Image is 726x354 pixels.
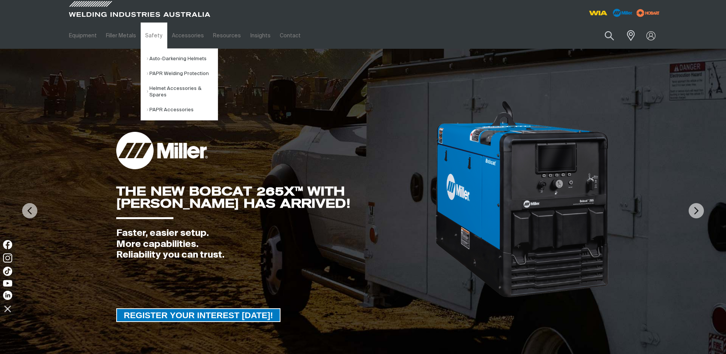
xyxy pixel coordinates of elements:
a: PAPR Accessories [147,103,218,117]
a: Helmet Accessories & Spares [147,81,218,103]
a: PAPR Welding Protection [147,66,218,81]
a: Contact [275,22,305,49]
img: hide socials [1,302,14,315]
a: Filler Metals [101,22,141,49]
img: YouTube [3,280,12,287]
a: Equipment [64,22,101,49]
span: REGISTER YOUR INTEREST [DATE]! [117,308,280,322]
div: Faster, easier setup. More capabilities. Reliability you can trust. [116,228,434,261]
nav: Main [64,22,513,49]
img: TikTok [3,267,12,276]
ul: Safety Submenu [141,48,218,120]
button: Search products [596,27,622,45]
img: miller [634,7,662,19]
div: THE NEW BOBCAT 265X™ WITH [PERSON_NAME] HAS ARRIVED! [116,185,434,210]
a: Accessories [167,22,208,49]
a: Resources [208,22,245,49]
a: REGISTER YOUR INTEREST TODAY! [116,308,281,322]
a: Auto-Darkening Helmets [147,51,218,66]
img: NextArrow [689,203,704,218]
input: Product name or item number... [587,27,622,45]
a: Insights [245,22,275,49]
img: Facebook [3,240,12,249]
a: Safety [141,22,167,49]
img: LinkedIn [3,291,12,300]
img: PrevArrow [22,203,37,218]
img: Instagram [3,253,12,263]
